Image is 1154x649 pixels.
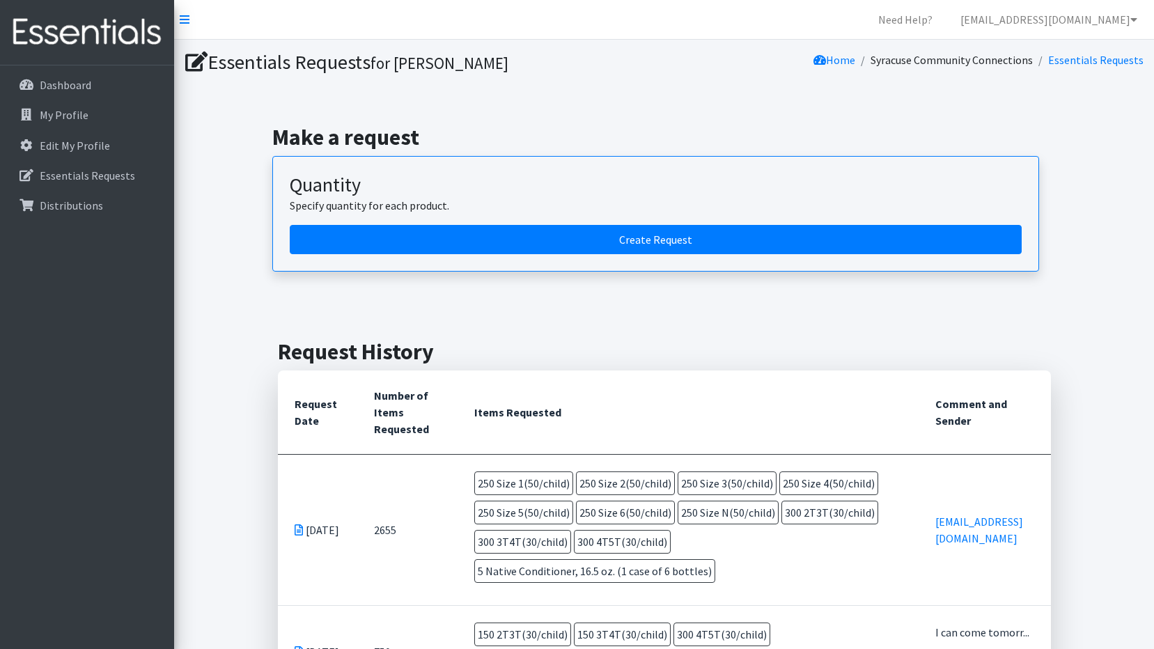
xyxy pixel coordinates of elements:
a: Distributions [6,191,169,219]
p: Edit My Profile [40,139,110,153]
a: Syracuse Community Connections [871,53,1033,67]
a: Essentials Requests [6,162,169,189]
a: Essentials Requests [1048,53,1144,67]
a: My Profile [6,101,169,129]
th: Number of Items Requested [357,370,458,455]
p: Essentials Requests [40,169,135,182]
span: 250 Size 5(50/child) [474,501,573,524]
td: 2655 [357,454,458,605]
h1: Essentials Requests [185,50,660,75]
span: 300 4T5T(30/child) [574,530,671,554]
span: 300 4T5T(30/child) [673,623,770,646]
span: 250 Size N(50/child) [678,501,779,524]
div: I can come tomorr... [935,624,1034,641]
th: Request Date [278,370,357,455]
th: Items Requested [458,370,919,455]
a: [EMAIL_ADDRESS][DOMAIN_NAME] [935,515,1023,545]
span: 250 Size 3(50/child) [678,471,777,495]
span: 250 Size 6(50/child) [576,501,675,524]
h3: Quantity [290,173,1022,197]
p: Dashboard [40,78,91,92]
a: Edit My Profile [6,132,169,159]
p: Specify quantity for each product. [290,197,1022,214]
p: My Profile [40,108,88,122]
span: 150 3T4T(30/child) [574,623,671,646]
td: [DATE] [278,454,357,605]
h2: Request History [278,338,1051,365]
span: 250 Size 1(50/child) [474,471,573,495]
span: 250 Size 2(50/child) [576,471,675,495]
a: Create a request by quantity [290,225,1022,254]
a: Need Help? [867,6,944,33]
p: Distributions [40,198,103,212]
small: for [PERSON_NAME] [371,53,508,73]
a: [EMAIL_ADDRESS][DOMAIN_NAME] [949,6,1148,33]
h2: Make a request [272,124,1056,150]
th: Comment and Sender [919,370,1051,455]
span: 300 3T4T(30/child) [474,530,571,554]
a: Dashboard [6,71,169,99]
img: HumanEssentials [6,9,169,56]
span: 300 2T3T(30/child) [781,501,878,524]
span: 250 Size 4(50/child) [779,471,878,495]
span: 5 Native Conditioner, 16.5 oz. (1 case of 6 bottles) [474,559,715,583]
a: Home [813,53,855,67]
span: 150 2T3T(30/child) [474,623,571,646]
